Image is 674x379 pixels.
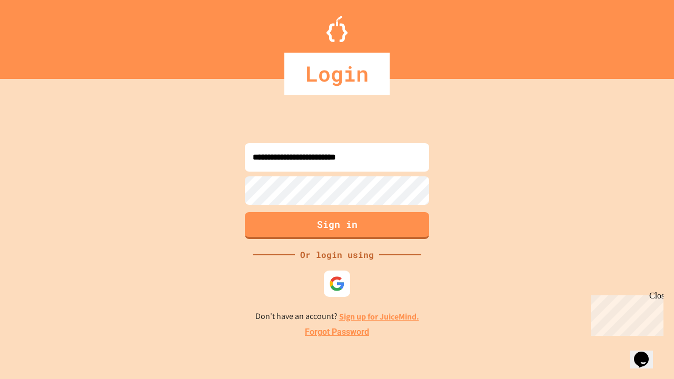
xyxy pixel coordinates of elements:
button: Sign in [245,212,429,239]
iframe: chat widget [587,291,663,336]
p: Don't have an account? [255,310,419,323]
img: Logo.svg [326,16,348,42]
div: Or login using [295,248,379,261]
div: Chat with us now!Close [4,4,73,67]
img: google-icon.svg [329,276,345,292]
a: Sign up for JuiceMind. [339,311,419,322]
div: Login [284,53,390,95]
iframe: chat widget [630,337,663,368]
a: Forgot Password [305,326,369,338]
